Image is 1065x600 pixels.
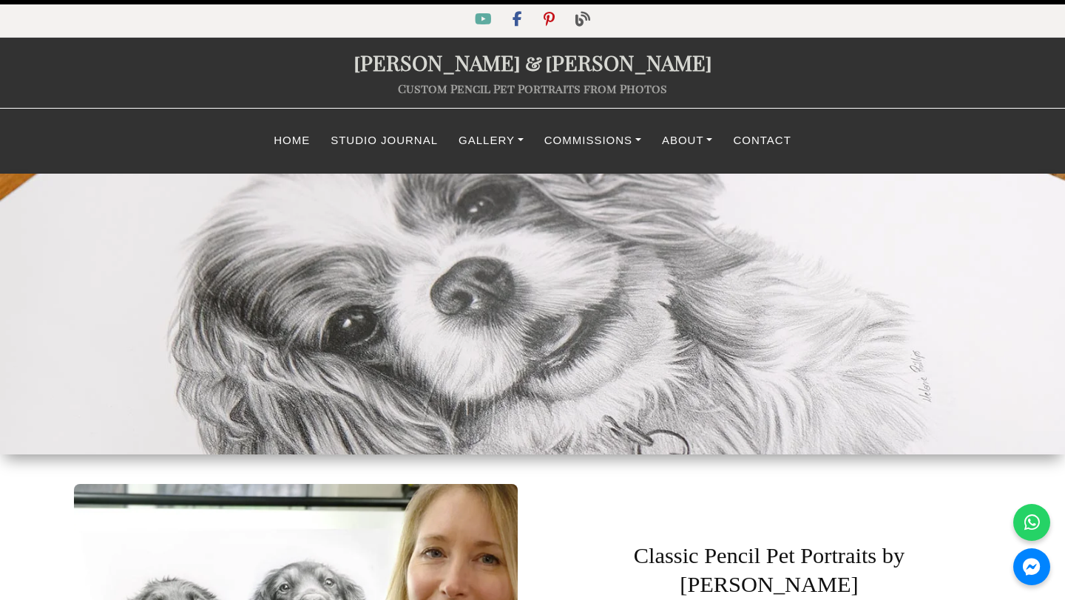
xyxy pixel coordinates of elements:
[534,126,652,155] a: Commissions
[521,48,545,76] span: &
[448,126,534,155] a: Gallery
[263,126,320,155] a: Home
[504,14,534,27] a: Facebook
[1013,548,1050,585] a: Messenger
[723,126,801,155] a: Contact
[354,48,712,76] a: [PERSON_NAME]&[PERSON_NAME]
[320,126,448,155] a: Studio Journal
[1013,504,1050,541] a: WhatsApp
[535,14,567,27] a: Pinterest
[466,14,504,27] a: YouTube
[567,14,599,27] a: Blog
[398,81,667,96] a: Custom Pencil Pet Portraits from Photos
[652,126,723,155] a: About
